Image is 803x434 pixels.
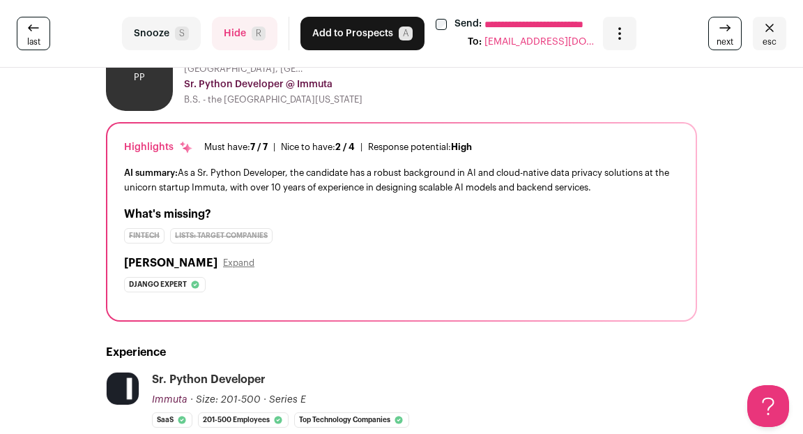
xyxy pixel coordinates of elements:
[124,165,679,195] div: As a Sr. Python Developer, the candidate has a robust background in AI and cloud-native data priv...
[27,36,40,47] span: last
[124,228,165,244] div: Fintech
[124,168,178,177] span: AI summary:
[603,17,636,50] button: Open dropdown
[124,140,193,154] div: Highlights
[269,395,306,405] span: Series E
[190,395,261,405] span: · Size: 201-500
[454,17,482,32] label: Send:
[294,412,409,428] li: Top Technology Companies
[300,17,425,50] button: Add to ProspectsA
[204,142,472,153] ul: | |
[252,27,266,40] span: R
[184,63,309,75] span: [GEOGRAPHIC_DATA], [GEOGRAPHIC_DATA]
[122,17,201,50] button: SnoozeS
[204,142,268,153] div: Must have:
[223,257,254,269] button: Expand
[152,395,188,405] span: Immuta
[107,373,139,405] img: 7ee0fa6ea251a986cc4ce25f4e39fb2d61a8348e1b1556c9435eebe499309dae.png
[368,142,472,153] div: Response potential:
[468,35,482,50] div: To:
[124,255,217,271] h2: [PERSON_NAME]
[708,17,742,50] a: next
[106,344,697,361] h2: Experience
[198,412,289,428] li: 201-500 employees
[484,35,596,50] span: [EMAIL_ADDRESS][DOMAIN_NAME]
[184,77,697,91] div: Sr. Python Developer @ Immuta
[250,142,268,151] span: 7 / 7
[747,385,789,427] iframe: Help Scout Beacon - Open
[753,17,786,50] button: Close
[124,206,679,223] h2: What's missing?
[170,228,273,244] div: Lists: Target Companies
[152,372,266,387] div: Sr. Python Developer
[175,27,189,40] span: S
[212,17,277,50] button: HideR
[335,142,355,151] span: 2 / 4
[152,412,192,428] li: SaaS
[106,44,173,111] div: PP
[451,142,472,151] span: High
[717,36,733,47] span: next
[184,94,697,105] div: B.S. - the [GEOGRAPHIC_DATA][US_STATE]
[281,142,355,153] div: Nice to have:
[17,17,50,50] a: last
[763,36,777,47] span: esc
[263,393,266,407] span: ·
[129,278,187,292] span: Django expert
[399,27,413,40] span: A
